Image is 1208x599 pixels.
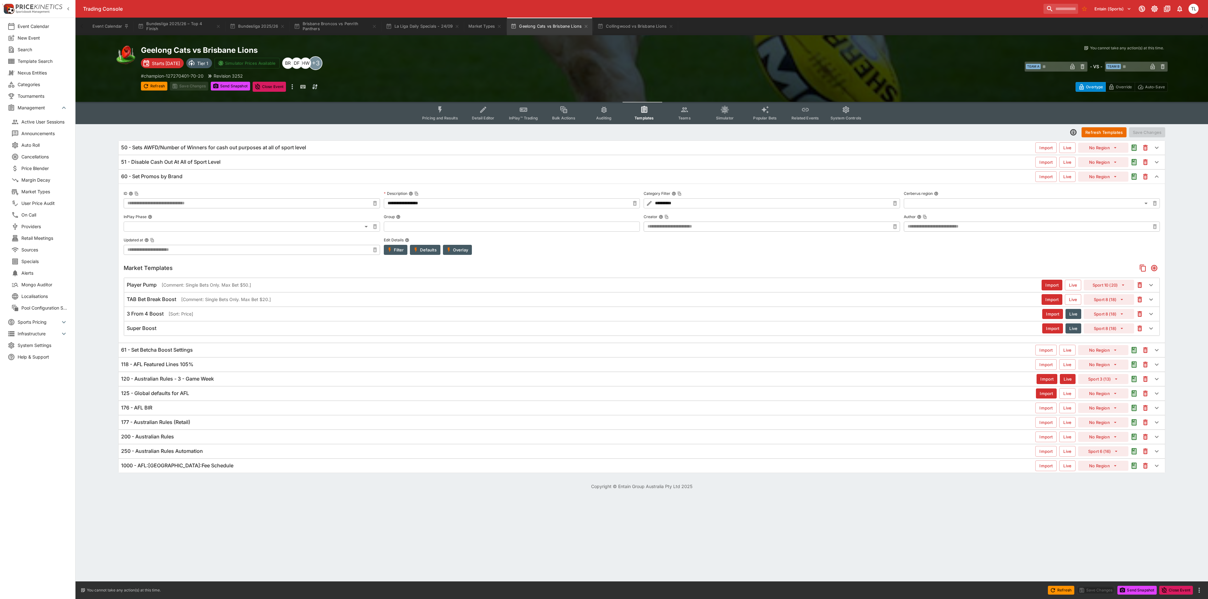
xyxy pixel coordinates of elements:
[1140,373,1151,385] button: This will delete the selected template. You will still need to Save Template changes to commit th...
[134,18,225,35] button: Bundesliga 2025/26 – Top 4 Finish
[21,212,68,218] span: On Call
[753,116,777,120] span: Popular Bets
[1059,460,1076,471] button: Live
[1059,171,1076,182] button: Live
[83,6,1041,12] div: Trading Console
[552,116,575,120] span: Bulk Actions
[16,10,50,13] img: Sportsbook Management
[644,191,670,196] p: Category Filter
[1140,359,1151,370] button: This will delete the selected template. You will still need to Save Template changes to commit th...
[1035,171,1057,182] button: Import
[1035,359,1057,370] button: Import
[1079,4,1089,14] button: No Bookmarks
[124,214,147,219] p: InPlay Phase
[1078,432,1128,442] button: No Region
[75,483,1208,490] p: Copyright © Entain Group Australia Pty Ltd 2025
[1084,309,1134,319] button: Sport 8 (18)
[127,310,164,317] h6: 3 From 4 Boost
[1140,446,1151,457] button: This will delete the selected template. You will still need to Save Template changes to commit th...
[1188,4,1199,14] div: Trent Lewis
[121,173,182,180] h6: 60 - Set Promos by Brand
[21,305,68,311] span: Pool Configuration Sets
[121,462,233,469] h6: 1000 - AFL:[GEOGRAPHIC_DATA]:Fee Schedule
[124,237,143,243] p: Updated at
[134,191,139,196] button: Copy To Clipboard
[152,60,180,67] p: Starts [DATE]
[1117,586,1157,595] button: Send Snapshot
[18,104,60,111] span: Management
[1116,84,1132,90] p: Override
[18,35,68,41] span: New Event
[150,238,154,242] button: Copy To Clipboard
[1128,388,1140,399] button: Audit the Template Change History
[410,245,440,255] button: Defaults
[1091,4,1135,14] button: Select Tenant
[21,165,68,172] span: Price Blender
[1078,172,1128,182] button: No Region
[1078,157,1128,167] button: No Region
[181,296,271,303] p: [Comment: Single Bets Only. Max Bet $20.]
[1059,345,1076,355] button: Live
[1035,431,1057,442] button: Import
[1128,359,1140,370] button: Audit the Template Change History
[1128,373,1140,385] button: Audit the Template Change History
[18,58,68,64] span: Template Search
[1084,294,1134,305] button: Sport 8 (18)
[635,116,654,120] span: Templates
[677,191,682,196] button: Copy To Clipboard
[1140,402,1151,414] button: This will delete the selected template. You will still need to Save Template changes to commit th...
[405,238,409,242] button: Edit Details
[1084,323,1134,333] button: Sport 8 (18)
[1035,142,1057,153] button: Import
[309,56,322,70] div: +3
[148,215,152,219] button: InPlay Phase
[1128,157,1140,168] button: Audit the Template Change History
[1128,431,1140,442] button: Audit the Template Change History
[1137,262,1149,274] button: Copy Market Templates
[672,191,676,196] button: Category FilterCopy To Clipboard
[594,18,677,35] button: Collingwood vs Brisbane Lions
[21,223,68,230] span: Providers
[288,82,296,92] button: more
[127,296,176,303] h6: TAB Bet Break Boost
[1128,344,1140,356] button: Audit the Template Change History
[1090,45,1164,51] p: You cannot take any action(s) at this time.
[1161,3,1173,14] button: Documentation
[129,191,133,196] button: IDCopy To Clipboard
[290,18,381,35] button: Brisbane Broncos vs Penrith Panthers
[21,270,68,276] span: Alerts
[1035,345,1057,355] button: Import
[509,116,538,120] span: InPlay™ Trading
[1140,171,1151,182] button: This will delete the selected template. You will still need to Save Template changes to commit th...
[1145,84,1165,90] p: Auto-Save
[1078,360,1128,370] button: No Region
[18,354,68,360] span: Help & Support
[121,404,152,411] h6: 176 - AFL BIR
[21,281,68,288] span: Mongo Auditor
[21,130,68,137] span: Announcements
[16,4,62,9] img: PriceKinetics
[1086,84,1103,90] p: Overtype
[1059,142,1076,153] button: Live
[141,82,167,91] button: Refresh
[226,18,289,35] button: Bundesliga 2025/26
[382,18,463,35] button: La Liga Daily Specials - 24/09
[1078,345,1128,355] button: No Region
[121,347,193,353] h6: 61 - Set Betcha Boost Settings
[18,46,68,53] span: Search
[414,191,419,196] button: Copy To Clipboard
[659,215,663,219] button: CreatorCopy To Clipboard
[1078,461,1128,471] button: No Region
[1059,157,1076,168] button: Live
[1140,417,1151,428] button: This will delete the selected template. You will still need to Save Template changes to commit th...
[141,45,654,55] h2: Copy To Clipboard
[1037,374,1057,384] button: Import
[169,310,193,317] p: [Sort: Price]
[1149,3,1160,14] button: Toggle light/dark mode
[1048,586,1074,595] button: Refresh
[791,116,819,120] span: Related Events
[21,142,68,148] span: Auto Roll
[923,215,927,219] button: Copy To Clipboard
[1078,374,1128,384] button: Sport 3 (13)
[253,82,286,92] button: Close Event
